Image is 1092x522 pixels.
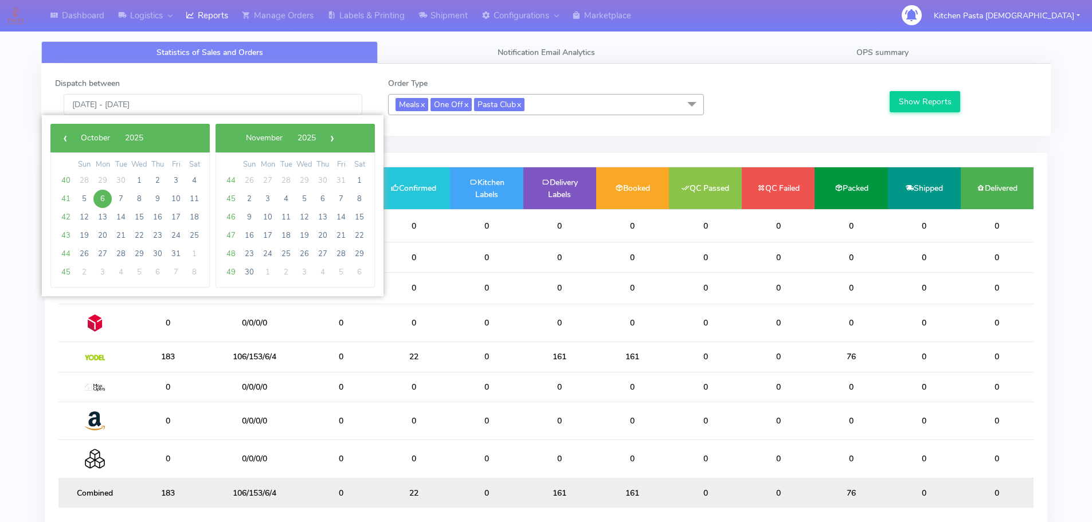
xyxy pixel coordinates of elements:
td: 0 [450,440,523,478]
span: 24 [259,245,277,263]
td: 0 [815,209,887,242]
td: 0 [131,304,204,342]
span: 29 [295,171,314,190]
th: weekday [112,159,130,171]
span: 12 [295,208,314,226]
span: 6 [350,263,369,281]
span: 23 [148,226,167,245]
td: 0 [961,209,1034,242]
td: 0 [815,440,887,478]
span: 8 [130,190,148,208]
th: weekday [277,159,295,171]
span: 30 [314,171,332,190]
td: 183 [131,478,204,508]
img: Yodel [85,355,105,360]
span: 1 [350,171,369,190]
td: 0 [304,304,377,342]
ul: Tabs [41,41,1051,64]
a: x [463,98,468,110]
span: 5 [75,190,93,208]
td: 0 [131,372,204,402]
span: 18 [277,226,295,245]
td: 0 [888,478,961,508]
span: OPS summary [856,47,909,58]
span: 30 [112,171,130,190]
span: 6 [93,190,112,208]
span: 8 [185,263,203,281]
td: 0 [815,304,887,342]
span: 13 [314,208,332,226]
td: 0 [450,242,523,272]
span: 14 [332,208,350,226]
label: Dispatch between [55,77,120,89]
span: 26 [75,245,93,263]
span: 28 [112,245,130,263]
span: 6 [314,190,332,208]
td: 0 [742,304,815,342]
td: 0 [888,342,961,372]
td: Delivered [961,167,1034,209]
td: 0 [450,402,523,439]
td: Booked [596,167,669,209]
td: 0 [961,478,1034,508]
img: MaxOptra [85,384,105,392]
button: October [73,129,118,147]
td: 106/153/6/4 [204,478,304,508]
span: 3 [295,263,314,281]
span: November [246,132,283,143]
td: 161 [596,342,669,372]
span: 25 [277,245,295,263]
td: 0 [742,209,815,242]
span: 31 [332,171,350,190]
bs-datepicker-navigation-view: ​ ​ ​ [221,130,340,141]
img: Amazon [85,411,105,431]
span: 28 [75,171,93,190]
span: 30 [148,245,167,263]
span: 21 [112,226,130,245]
span: 17 [167,208,185,226]
td: 161 [523,342,596,372]
span: 44 [222,171,240,190]
td: 0 [669,372,742,402]
td: 0 [815,372,887,402]
a: x [420,98,425,110]
span: Pasta Club [474,98,525,111]
button: 2025 [118,129,151,147]
span: 4 [185,171,203,190]
td: 106/153/6/4 [204,342,304,372]
td: 0 [961,242,1034,272]
span: Statistics of Sales and Orders [156,47,263,58]
td: Delivery Labels [523,167,596,209]
td: 0 [742,242,815,272]
td: 0 [742,402,815,439]
td: 161 [523,478,596,508]
td: 0 [304,402,377,439]
span: 46 [222,208,240,226]
img: DPD [85,313,105,333]
span: 40 [57,171,75,190]
span: 31 [167,245,185,263]
td: 0 [596,209,669,242]
td: 0 [669,242,742,272]
td: 0 [131,440,204,478]
td: 0 [523,440,596,478]
td: 0/0/0/0 [204,372,304,402]
span: 8 [350,190,369,208]
span: 21 [332,226,350,245]
span: 27 [93,245,112,263]
span: 11 [277,208,295,226]
span: 22 [130,226,148,245]
td: 0 [961,402,1034,439]
span: 25 [185,226,203,245]
span: 48 [222,245,240,263]
td: 0 [888,372,961,402]
span: 28 [332,245,350,263]
td: 0 [450,272,523,304]
td: 0 [304,342,377,372]
span: 45 [57,263,75,281]
td: 0 [377,242,450,272]
span: 20 [314,226,332,245]
td: 0 [961,440,1034,478]
span: 9 [148,190,167,208]
span: 41 [57,190,75,208]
